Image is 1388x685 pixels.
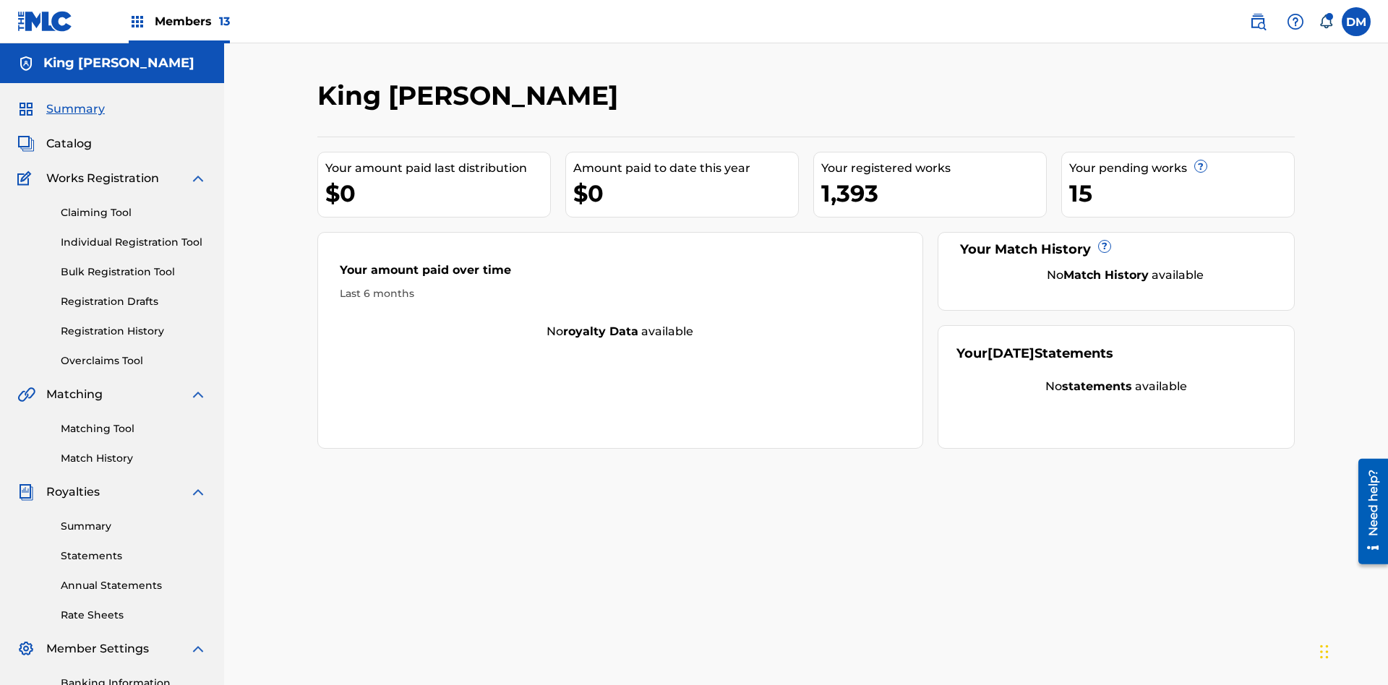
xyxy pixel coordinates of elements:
[61,264,207,280] a: Bulk Registration Tool
[17,55,35,72] img: Accounts
[61,548,207,564] a: Statements
[61,578,207,593] a: Annual Statements
[129,13,146,30] img: Top Rightsholders
[563,324,638,338] strong: royalty data
[318,323,922,340] div: No available
[1287,13,1304,30] img: help
[61,353,207,369] a: Overclaims Tool
[1348,453,1388,572] iframe: Resource Center
[17,386,35,403] img: Matching
[1063,268,1149,282] strong: Match History
[974,267,1277,284] div: No available
[61,235,207,250] a: Individual Registration Tool
[17,100,35,118] img: Summary
[43,55,194,72] h5: King McTesterson
[1316,616,1388,685] iframe: Chat Widget
[61,421,207,436] a: Matching Tool
[46,170,159,187] span: Works Registration
[61,608,207,623] a: Rate Sheets
[340,286,901,301] div: Last 6 months
[61,294,207,309] a: Registration Drafts
[17,100,105,118] a: SummarySummary
[189,640,207,658] img: expand
[17,135,92,152] a: CatalogCatalog
[1069,177,1294,210] div: 15
[17,170,36,187] img: Works Registration
[17,483,35,501] img: Royalties
[1281,7,1310,36] div: Help
[61,205,207,220] a: Claiming Tool
[956,240,1277,259] div: Your Match History
[1099,241,1110,252] span: ?
[988,345,1034,361] span: [DATE]
[17,135,35,152] img: Catalog
[1320,630,1329,673] div: Drag
[46,135,92,152] span: Catalog
[325,160,550,177] div: Your amount paid last distribution
[46,640,149,658] span: Member Settings
[61,324,207,339] a: Registration History
[189,483,207,501] img: expand
[1195,160,1207,172] span: ?
[46,100,105,118] span: Summary
[317,79,625,112] h2: King [PERSON_NAME]
[1062,379,1132,393] strong: statements
[1342,7,1371,36] div: User Menu
[340,262,901,286] div: Your amount paid over time
[61,451,207,466] a: Match History
[219,14,230,28] span: 13
[325,177,550,210] div: $0
[189,170,207,187] img: expand
[46,386,103,403] span: Matching
[956,378,1277,395] div: No available
[821,177,1046,210] div: 1,393
[573,177,798,210] div: $0
[1249,13,1267,30] img: search
[17,11,73,32] img: MLC Logo
[189,386,207,403] img: expand
[17,640,35,658] img: Member Settings
[1319,14,1333,29] div: Notifications
[1243,7,1272,36] a: Public Search
[821,160,1046,177] div: Your registered works
[155,13,230,30] span: Members
[46,483,100,501] span: Royalties
[573,160,798,177] div: Amount paid to date this year
[1069,160,1294,177] div: Your pending works
[956,344,1113,363] div: Your Statements
[61,519,207,534] a: Summary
